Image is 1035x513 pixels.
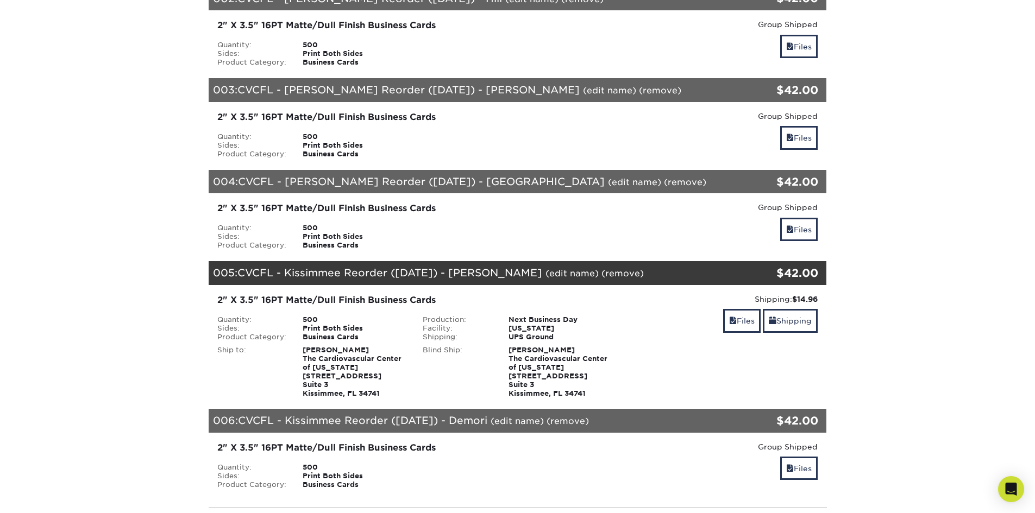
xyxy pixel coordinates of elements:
[629,202,818,213] div: Group Shipped
[415,324,500,333] div: Facility:
[780,218,818,241] a: Files
[209,170,724,194] div: 004:
[792,295,818,303] strong: $14.96
[294,315,415,324] div: 500
[786,464,794,473] span: files
[629,111,818,122] div: Group Shipped
[786,42,794,51] span: files
[629,294,818,305] div: Shipping:
[639,85,681,96] a: (remove)
[500,333,620,341] div: UPS Ground
[294,150,415,159] div: Business Cards
[500,324,620,333] div: [US_STATE]
[294,141,415,150] div: Print Both Sides
[209,346,295,398] div: Ship to:
[629,441,818,452] div: Group Shipped
[209,315,295,324] div: Quantity:
[294,480,415,489] div: Business Cards
[664,177,706,187] a: (remove)
[209,480,295,489] div: Product Category:
[629,19,818,30] div: Group Shipped
[415,346,500,398] div: Blind Ship:
[209,324,295,333] div: Sides:
[237,267,542,278] span: CVCFL - Kissimmee Reorder ([DATE]) - [PERSON_NAME]
[209,409,724,433] div: 006:
[209,41,295,49] div: Quantity:
[763,309,818,332] a: Shipping
[294,463,415,472] div: 500
[491,416,544,426] a: (edit name)
[723,309,761,332] a: Files
[238,175,605,187] span: CVCFL - [PERSON_NAME] Reorder ([DATE]) - [GEOGRAPHIC_DATA]
[294,49,415,58] div: Print Both Sides
[294,232,415,241] div: Print Both Sides
[217,294,612,307] div: 2" X 3.5" 16PT Matte/Dull Finish Business Cards
[547,416,589,426] a: (remove)
[415,333,500,341] div: Shipping:
[209,472,295,480] div: Sides:
[209,232,295,241] div: Sides:
[583,85,636,96] a: (edit name)
[294,41,415,49] div: 500
[724,82,819,98] div: $42.00
[780,457,818,480] a: Files
[294,58,415,67] div: Business Cards
[608,177,661,187] a: (edit name)
[209,241,295,250] div: Product Category:
[786,225,794,234] span: files
[780,35,818,58] a: Files
[294,241,415,250] div: Business Cards
[209,141,295,150] div: Sides:
[769,316,776,325] span: shipping
[209,261,724,285] div: 005:
[724,174,819,190] div: $42.00
[209,78,724,102] div: 003:
[209,333,295,341] div: Product Category:
[786,134,794,142] span: files
[415,315,500,324] div: Production:
[294,224,415,232] div: 500
[209,150,295,159] div: Product Category:
[209,49,295,58] div: Sides:
[217,441,612,454] div: 2" X 3.5" 16PT Matte/Dull Finish Business Cards
[294,132,415,141] div: 500
[209,132,295,141] div: Quantity:
[998,476,1024,502] div: Open Intercom Messenger
[294,324,415,333] div: Print Both Sides
[601,268,644,278] a: (remove)
[217,202,612,215] div: 2" X 3.5" 16PT Matte/Dull Finish Business Cards
[209,58,295,67] div: Product Category:
[294,472,415,480] div: Print Both Sides
[238,414,487,426] span: CVCFL - Kissimmee Reorder ([DATE]) - Demori
[209,224,295,232] div: Quantity:
[729,316,737,325] span: files
[545,268,599,278] a: (edit name)
[209,463,295,472] div: Quantity:
[724,265,819,281] div: $42.00
[217,111,612,124] div: 2" X 3.5" 16PT Matte/Dull Finish Business Cards
[500,315,620,324] div: Next Business Day
[509,346,607,397] strong: [PERSON_NAME] The Cardiovascular Center of [US_STATE] [STREET_ADDRESS] Suite 3 Kissimmee, FL 34741
[724,413,819,429] div: $42.00
[294,333,415,341] div: Business Cards
[237,84,580,96] span: CVCFL - [PERSON_NAME] Reorder ([DATE]) - [PERSON_NAME]
[780,126,818,149] a: Files
[303,346,402,397] strong: [PERSON_NAME] The Cardiovascular Center of [US_STATE] [STREET_ADDRESS] Suite 3 Kissimmee, FL 34741
[217,19,612,32] div: 2" X 3.5" 16PT Matte/Dull Finish Business Cards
